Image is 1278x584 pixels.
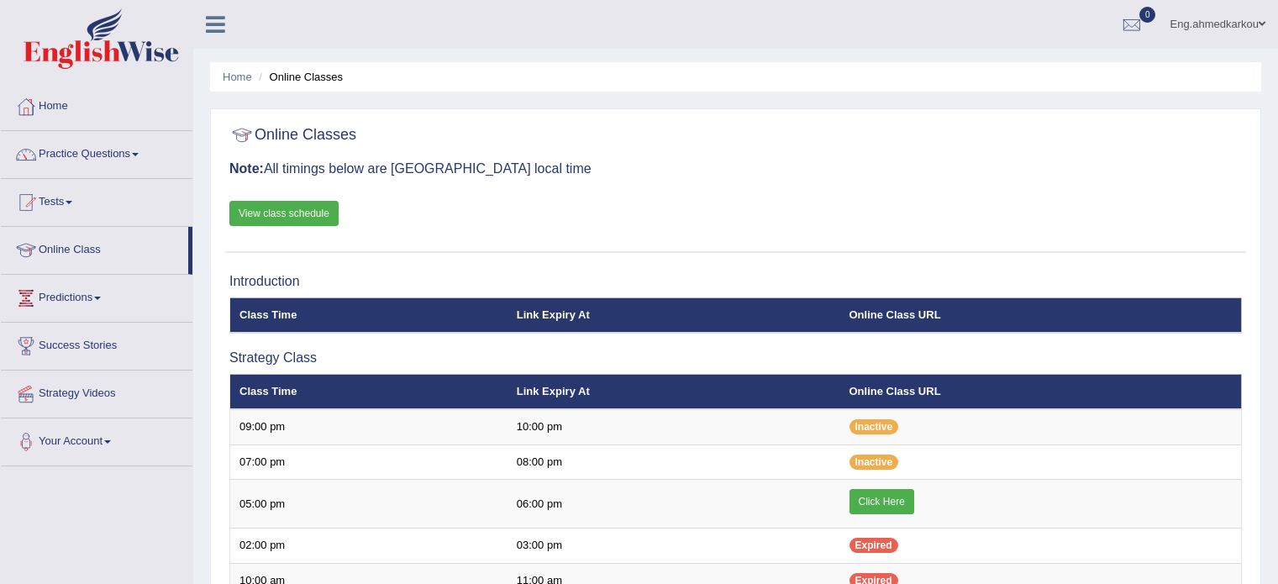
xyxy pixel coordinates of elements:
[1139,7,1156,23] span: 0
[508,529,840,564] td: 03:00 pm
[1,371,192,413] a: Strategy Videos
[229,161,1242,176] h3: All timings below are [GEOGRAPHIC_DATA] local time
[1,131,192,173] a: Practice Questions
[230,297,508,333] th: Class Time
[1,275,192,317] a: Predictions
[230,480,508,529] td: 05:00 pm
[229,123,356,148] h2: Online Classes
[230,529,508,564] td: 02:00 pm
[1,83,192,125] a: Home
[223,71,252,83] a: Home
[1,323,192,365] a: Success Stories
[229,274,1242,289] h3: Introduction
[849,489,914,514] a: Click Here
[230,374,508,409] th: Class Time
[849,419,899,434] span: Inactive
[840,374,1242,409] th: Online Class URL
[1,179,192,221] a: Tests
[229,201,339,226] a: View class schedule
[1,418,192,460] a: Your Account
[508,445,840,480] td: 08:00 pm
[230,409,508,445] td: 09:00 pm
[508,409,840,445] td: 10:00 pm
[229,161,264,176] b: Note:
[508,297,840,333] th: Link Expiry At
[840,297,1242,333] th: Online Class URL
[1,227,188,269] a: Online Class
[849,455,899,470] span: Inactive
[849,538,898,553] span: Expired
[508,480,840,529] td: 06:00 pm
[508,374,840,409] th: Link Expiry At
[230,445,508,480] td: 07:00 pm
[255,69,343,85] li: Online Classes
[229,350,1242,366] h3: Strategy Class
